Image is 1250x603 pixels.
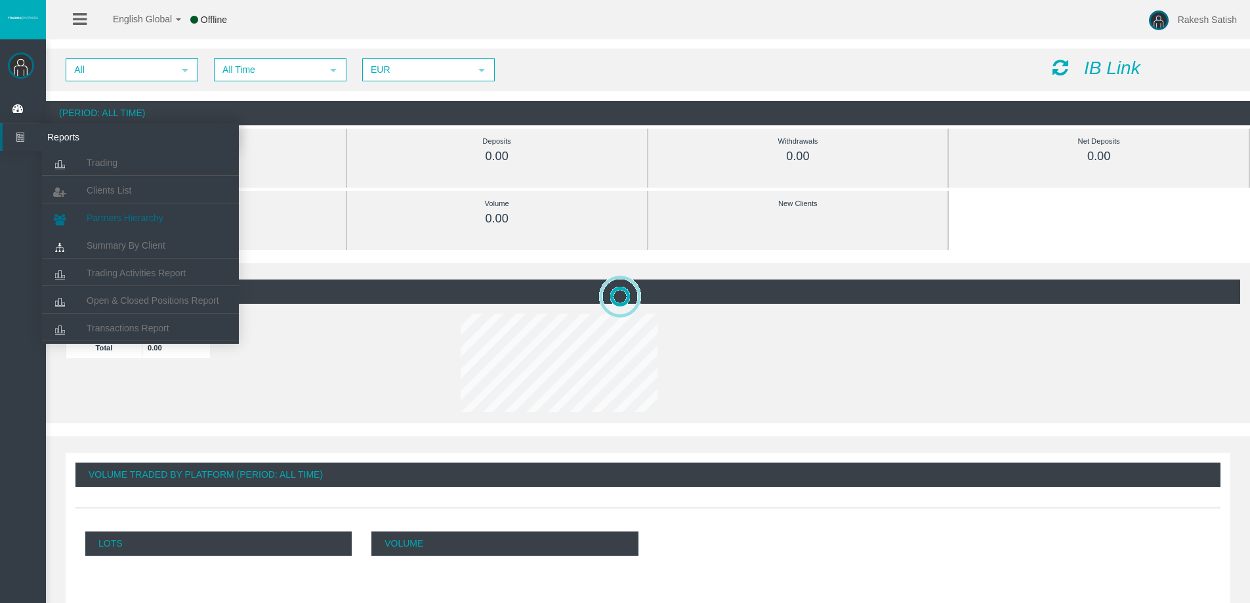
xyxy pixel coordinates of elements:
div: 0.00 [678,149,919,164]
p: Lots [85,531,352,556]
td: Total [66,337,142,358]
a: Open & Closed Positions Report [42,289,239,312]
div: 0.00 [377,211,617,226]
span: Open & Closed Positions Report [87,295,219,306]
span: EUR [364,60,470,80]
p: Volume [371,531,638,556]
a: Partners Hierarchy [42,206,239,230]
span: Reports [37,123,166,151]
div: New Clients [678,196,919,211]
a: Trading Activities Report [42,261,239,285]
span: Trading Activities Report [87,268,186,278]
a: Reports [3,123,239,151]
div: 0.00 [978,149,1219,164]
div: Volume [377,196,617,211]
div: (Period: All Time) [46,101,1250,125]
div: Net Deposits [978,134,1219,149]
span: select [476,65,487,75]
div: 0.00 [377,149,617,164]
div: Deposits [377,134,617,149]
span: Partners Hierarchy [87,213,163,223]
span: Summary By Client [87,240,165,251]
span: select [328,65,339,75]
a: Transactions Report [42,316,239,340]
td: 0.00 [142,337,211,358]
i: IB Link [1084,58,1140,78]
img: logo.svg [7,15,39,20]
span: English Global [96,14,172,24]
span: All Time [215,60,322,80]
a: Trading [42,151,239,175]
span: Clients List [87,185,131,196]
span: Offline [201,14,227,25]
i: Reload Dashboard [1052,58,1068,77]
span: All [67,60,173,80]
span: Rakesh Satish [1178,14,1237,25]
span: select [180,65,190,75]
span: Trading [87,157,117,168]
span: Transactions Report [87,323,169,333]
a: Summary By Client [42,234,239,257]
div: Volume Traded By Platform (Period: All Time) [75,463,1220,487]
img: user-image [1149,10,1169,30]
a: Clients List [42,178,239,202]
div: Withdrawals [678,134,919,149]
